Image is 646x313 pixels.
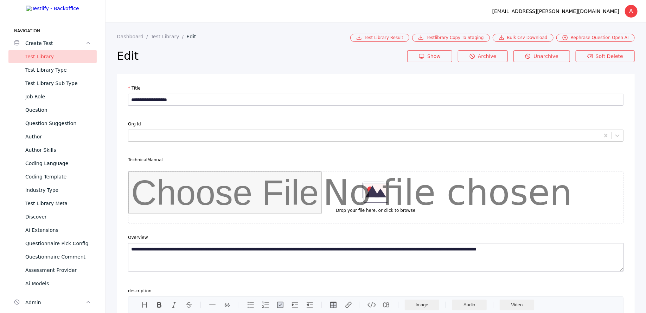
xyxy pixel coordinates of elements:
[128,121,623,127] label: Org Id
[25,146,91,154] div: Author Skills
[25,159,91,168] div: Coding Language
[25,199,91,208] div: Test Library Meta
[513,50,570,62] a: Unarchive
[8,277,97,290] a: Ai Models
[412,34,490,42] a: Testlibrary Copy To Staging
[576,50,635,62] a: Soft Delete
[25,213,91,221] div: Discover
[499,299,535,311] button: Video
[366,299,377,311] button: Inline code
[381,299,392,311] button: Insert codeBlock
[8,130,97,143] a: Author
[556,34,635,42] a: Rephrase Question Open AI
[128,85,623,91] label: Title
[8,223,97,237] a: Ai Extensions
[222,299,233,311] button: Blockquote
[452,299,487,311] button: Audio
[25,66,91,74] div: Test Library Type
[289,299,301,311] button: Indent
[8,77,97,90] a: Test Library Sub Type
[151,34,187,39] a: Test Library
[117,34,151,39] a: Dashboard
[25,279,91,288] div: Ai Models
[186,34,202,39] a: Edit
[493,34,554,42] a: Bulk Csv Download
[154,299,165,311] button: Bold
[8,263,97,277] a: Assessment Provider
[207,299,218,311] button: Line
[8,90,97,103] a: Job Role
[8,170,97,183] a: Coding Template
[404,299,440,311] button: Image
[8,50,97,63] a: Test Library
[492,7,619,15] div: [EMAIL_ADDRESS][PERSON_NAME][DOMAIN_NAME]
[25,119,91,128] div: Question Suggestion
[128,288,623,294] label: description
[260,299,271,311] button: Ordered list
[25,52,91,61] div: Test Library
[8,210,97,223] a: Discover
[25,92,91,101] div: Job Role
[128,235,623,240] label: Overview
[8,63,97,77] a: Test Library Type
[117,49,407,63] h2: Edit
[245,299,256,311] button: Unordered list
[328,299,339,311] button: Insert table
[304,299,315,311] button: Outdent
[8,117,97,130] a: Question Suggestion
[25,132,91,141] div: Author
[8,157,97,170] a: Coding Language
[25,39,85,47] div: Create Test
[275,299,286,311] button: Task
[8,197,97,210] a: Test Library Meta
[8,143,97,157] a: Author Skills
[8,103,97,117] a: Question
[350,34,409,42] a: Test Library Result
[8,28,97,34] label: Navigation
[625,5,638,18] div: A
[25,298,85,307] div: Admin
[25,106,91,114] div: Question
[168,299,180,311] button: Italic
[26,6,79,11] img: Testlify - Backoffice
[25,79,91,87] div: Test Library Sub Type
[8,183,97,197] a: Industry Type
[25,226,91,234] div: Ai Extensions
[183,299,194,311] button: Strike
[25,253,91,261] div: Questionnaire Comment
[128,157,623,163] label: technicalManual
[407,50,452,62] a: Show
[25,266,91,274] div: Assessment Provider
[25,186,91,194] div: Industry Type
[139,299,150,311] button: Headings
[25,239,91,248] div: Questionnaire Pick Config
[8,237,97,250] a: Questionnaire Pick Config
[458,50,508,62] a: Archive
[25,172,91,181] div: Coding Template
[343,299,354,311] button: Insert link
[8,250,97,263] a: Questionnaire Comment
